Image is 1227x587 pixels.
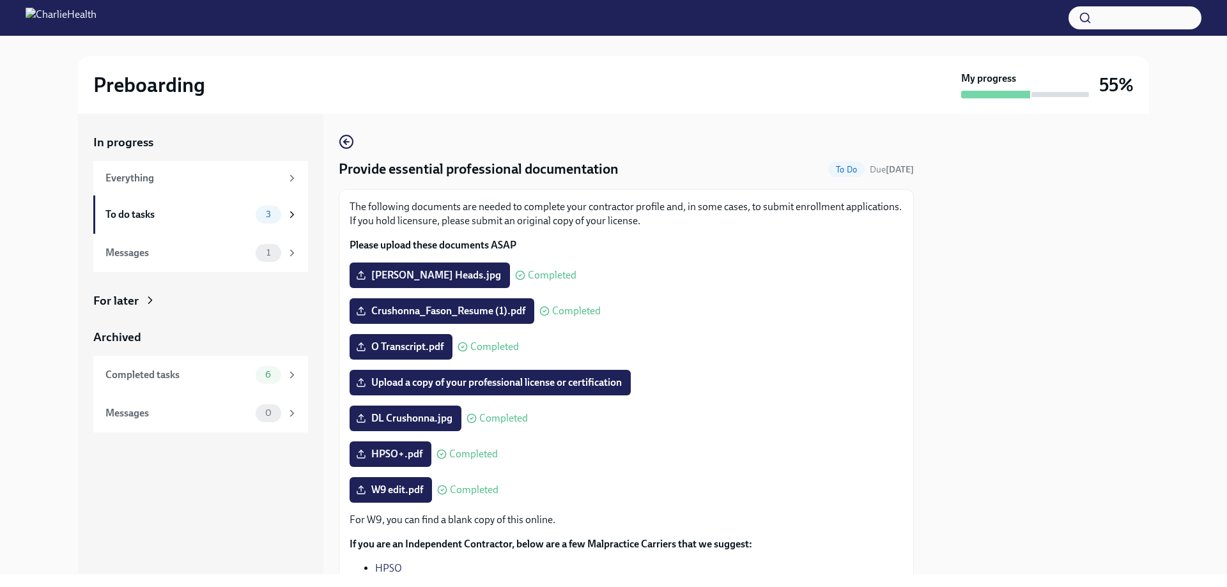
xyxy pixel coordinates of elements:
div: Everything [105,171,281,185]
label: Upload a copy of your professional license or certification [350,370,631,395]
p: For W9, you can find a blank copy of this online. [350,513,903,527]
span: [PERSON_NAME] Heads.jpg [359,269,501,282]
span: Completed [450,485,498,495]
span: 1 [259,248,278,257]
a: Messages0 [93,394,308,432]
img: CharlieHealth [26,8,96,28]
a: To do tasks3 [93,195,308,234]
span: Completed [470,342,519,352]
strong: [DATE] [886,164,914,175]
span: To Do [828,165,865,174]
div: To do tasks [105,208,251,222]
div: Completed tasks [105,368,251,382]
span: Due [870,164,914,175]
span: 3 [258,210,279,219]
label: O Transcript.pdf [350,334,452,360]
a: HPSO [375,562,402,574]
label: Crushonna_Fason_Resume (1).pdf [350,298,534,324]
h4: Provide essential professional documentation [339,160,619,179]
span: 0 [258,408,279,418]
span: September 21st, 2025 08:00 [870,164,914,176]
label: HPSO+.pdf [350,441,431,467]
strong: If you are an Independent Contractor, below are a few Malpractice Carriers that we suggest: [350,538,752,550]
div: For later [93,293,139,309]
span: Crushonna_Fason_Resume (1).pdf [359,305,525,317]
label: [PERSON_NAME] Heads.jpg [350,263,510,288]
label: DL Crushonna.jpg [350,406,461,431]
div: Messages [105,246,251,260]
span: DL Crushonna.jpg [359,412,452,425]
h3: 55% [1099,73,1134,96]
div: Messages [105,406,251,420]
a: Messages1 [93,234,308,272]
span: Completed [449,449,498,459]
span: Completed [528,270,576,280]
h2: Preboarding [93,72,205,98]
a: Completed tasks6 [93,356,308,394]
a: In progress [93,134,308,151]
label: W9 edit.pdf [350,477,432,503]
span: W9 edit.pdf [359,484,423,496]
strong: Please upload these documents ASAP [350,239,516,251]
span: Completed [552,306,601,316]
span: O Transcript.pdf [359,340,444,353]
strong: My progress [961,72,1016,86]
p: The following documents are needed to complete your contractor profile and, in some cases, to sub... [350,200,903,228]
a: Everything [93,161,308,195]
a: Archived [93,329,308,346]
span: Completed [479,413,528,423]
span: HPSO+.pdf [359,448,422,461]
span: 6 [258,370,279,379]
a: For later [93,293,308,309]
span: Upload a copy of your professional license or certification [359,376,622,389]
